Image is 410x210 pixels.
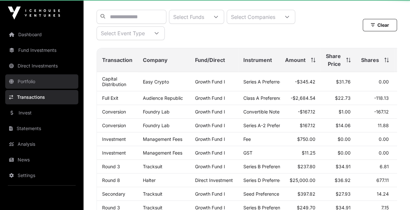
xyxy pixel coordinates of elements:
a: Halter [143,177,156,183]
span: 14.24 [377,191,389,197]
a: Growth Fund I [195,164,225,169]
a: Fund Investments [5,43,78,57]
a: Round 8 [102,177,120,183]
a: Portfolio [5,74,78,89]
a: Growth Fund I [195,95,225,101]
td: -$345.42 [280,72,321,91]
span: Share Price [326,52,341,68]
a: Easy Crypto [143,79,169,84]
a: Capital Distribution [102,76,126,87]
img: Icehouse Ventures Logo [8,7,60,20]
a: Full Exit [102,95,118,101]
span: 0.00 [379,79,389,84]
a: Tracksuit [143,191,162,197]
div: Select Companies [227,10,279,23]
span: $22.73 [335,95,351,101]
span: $27.93 [336,191,351,197]
span: Shares [361,56,379,64]
span: -118.13 [374,95,389,101]
span: $36.92 [335,177,351,183]
a: Growth Fund I [195,109,225,114]
button: Clear [363,19,397,31]
td: $237.80 [280,160,321,173]
p: Management Fees [143,150,185,156]
span: Transaction [102,56,132,64]
a: Transactions [5,90,78,104]
span: Series A Preferred Share [243,79,296,84]
a: Foundry Lab [143,109,170,114]
span: 677.11 [376,177,389,183]
p: Management Fees [143,136,185,142]
span: Amount [285,56,306,64]
span: Series D Preferred Stock [243,177,296,183]
span: $31.76 [336,79,351,84]
span: $34.91 [336,164,351,169]
td: $11.25 [280,146,321,160]
span: Instrument [243,56,272,64]
span: Class A Preference Shares [243,95,300,101]
span: Company [143,56,168,64]
a: Tracksuit [143,164,162,169]
a: Conversion [102,123,126,128]
a: Analysis [5,137,78,151]
a: Growth Fund I [195,123,225,128]
a: Round 3 [102,164,120,169]
a: Statements [5,121,78,136]
a: Investment [102,150,126,156]
a: Direct Investments [5,59,78,73]
span: Direct Investment [195,177,233,183]
span: $1.00 [339,109,351,114]
iframe: Chat Widget [377,179,410,210]
span: Convertible Note ([DATE]) [243,109,299,114]
span: Series A-2 Preferred Stock [243,123,301,128]
span: 0.00 [379,150,389,156]
td: -$167.12 [280,105,321,119]
a: Settings [5,168,78,183]
div: Select Funds [169,10,208,23]
span: $14.06 [336,123,351,128]
a: Secondary [102,191,125,197]
span: Series B Preference Shares [243,164,301,169]
a: Growth Fund I [195,150,225,156]
span: Fund/Direct [195,56,225,64]
a: Foundry Lab [143,123,170,128]
a: Growth Fund I [195,136,225,142]
span: GST [243,150,252,156]
span: Fee [243,136,251,142]
td: $397.82 [280,187,321,201]
span: 6.81 [380,164,389,169]
a: Invest [5,106,78,120]
span: -167.12 [374,109,389,114]
a: Dashboard [5,27,78,42]
td: $25,000.00 [280,173,321,187]
div: Select Event Type [97,27,149,40]
span: 11.88 [378,123,389,128]
a: Audience Republic [143,95,183,101]
span: $0.00 [338,136,351,142]
span: Seed Preference Shares [243,191,295,197]
td: $750.00 [280,132,321,146]
a: Conversion [102,109,126,114]
a: Growth Fund I [195,191,225,197]
a: Growth Fund I [195,79,225,84]
span: $0.00 [338,150,351,156]
span: 0.00 [379,136,389,142]
a: News [5,153,78,167]
td: -$2,684.54 [280,91,321,105]
td: $167.12 [280,119,321,132]
a: Investment [102,136,126,142]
